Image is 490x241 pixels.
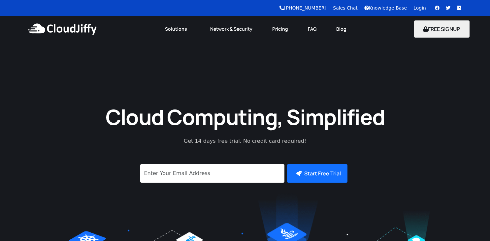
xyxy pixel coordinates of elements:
[262,22,298,36] a: Pricing
[279,5,326,11] a: [PHONE_NUMBER]
[155,22,200,36] a: Solutions
[414,20,470,38] button: FREE SIGNUP
[140,164,284,183] input: Enter Your Email Address
[287,164,347,183] button: Start Free Trial
[298,22,326,36] a: FAQ
[326,22,356,36] a: Blog
[414,25,470,33] a: FREE SIGNUP
[333,5,357,11] a: Sales Chat
[200,22,262,36] a: Network & Security
[154,137,336,145] p: Get 14 days free trial. No credit card required!
[97,103,394,131] h1: Cloud Computing, Simplified
[364,5,407,11] a: Knowledge Base
[413,5,426,11] a: Login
